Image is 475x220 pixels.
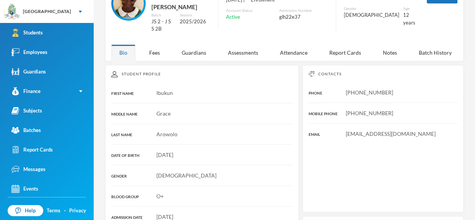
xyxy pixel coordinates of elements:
[4,4,20,20] img: logo
[11,165,46,173] div: Messages
[174,44,214,61] div: Guardians
[309,71,457,77] div: Contacts
[11,29,43,37] div: Students
[156,152,173,158] span: [DATE]
[226,13,240,21] span: Active
[403,11,415,26] div: 12 years
[156,213,173,220] span: [DATE]
[156,90,173,96] span: Ibukun
[411,44,460,61] div: Batch History
[11,48,47,56] div: Employees
[64,207,66,215] div: ·
[321,44,369,61] div: Report Cards
[11,87,41,95] div: Finance
[180,12,210,18] div: Session
[11,68,46,76] div: Guardians
[344,6,399,11] div: Gender
[23,8,71,15] div: [GEOGRAPHIC_DATA]
[11,126,41,134] div: Batches
[11,146,53,154] div: Report Cards
[220,44,266,61] div: Assessments
[272,44,316,61] div: Attendance
[346,110,393,116] span: [PHONE_NUMBER]
[346,130,436,137] span: [EMAIL_ADDRESS][DOMAIN_NAME]
[344,11,399,19] div: [DEMOGRAPHIC_DATA]
[8,205,43,217] a: Help
[403,6,415,11] div: Age
[156,110,171,117] span: Grace
[279,8,328,13] div: Admission Number
[375,44,405,61] div: Notes
[151,18,174,33] div: JS 2 - J S S 2B
[156,172,216,179] span: [DEMOGRAPHIC_DATA]
[141,44,168,61] div: Fees
[11,107,42,115] div: Subjects
[111,44,135,61] div: Bio
[69,207,86,215] a: Privacy
[226,8,275,13] div: Account Status
[47,207,60,215] a: Terms
[156,131,177,137] span: Arowolo
[156,193,164,199] span: O+
[180,18,210,26] div: 2025/2026
[346,89,393,96] span: [PHONE_NUMBER]
[279,13,328,21] div: glh22e37
[11,185,38,193] div: Events
[111,71,293,77] div: Student Profile
[151,12,174,18] div: Batch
